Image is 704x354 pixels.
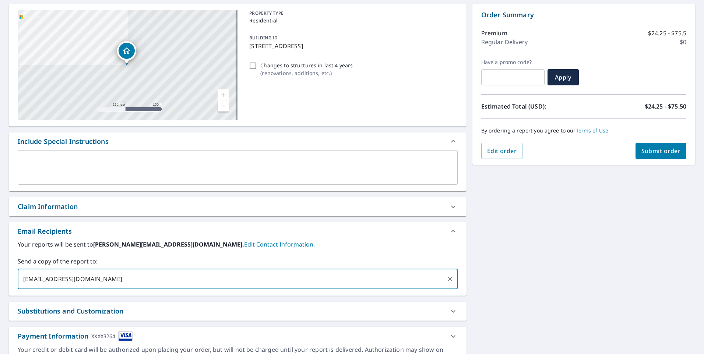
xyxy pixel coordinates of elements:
[117,41,136,64] div: Dropped pin, building 1, Residential property, 8915 Vinewood Dr Dallas, TX 75228
[481,143,523,159] button: Edit order
[18,202,78,212] div: Claim Information
[18,240,458,249] label: Your reports will be sent to
[93,240,244,248] b: [PERSON_NAME][EMAIL_ADDRESS][DOMAIN_NAME].
[218,89,229,100] a: Current Level 17, Zoom In
[576,127,609,134] a: Terms of Use
[481,102,584,111] p: Estimated Total (USD):
[244,240,315,248] a: EditContactInfo
[487,147,517,155] span: Edit order
[18,226,72,236] div: Email Recipients
[18,137,109,146] div: Include Special Instructions
[18,257,458,266] label: Send a copy of the report to:
[9,197,467,216] div: Claim Information
[249,35,278,41] p: BUILDING ID
[548,69,579,85] button: Apply
[249,10,454,17] p: PROPERTY TYPE
[260,69,353,77] p: ( renovations, additions, etc. )
[91,331,115,341] div: XXXX3264
[481,10,686,20] p: Order Summary
[680,38,686,46] p: $0
[481,127,686,134] p: By ordering a report you agree to our
[260,61,353,69] p: Changes to structures in last 4 years
[445,274,455,284] button: Clear
[9,222,467,240] div: Email Recipients
[648,29,686,38] p: $24.25 - $75.5
[249,42,454,50] p: [STREET_ADDRESS]
[249,17,454,24] p: Residential
[553,73,573,81] span: Apply
[9,132,467,150] div: Include Special Instructions
[481,38,528,46] p: Regular Delivery
[9,327,467,346] div: Payment InformationXXXX3264cardImage
[645,102,686,111] p: $24.25 - $75.50
[119,331,133,341] img: cardImage
[9,302,467,321] div: Substitutions and Customization
[481,29,507,38] p: Premium
[218,100,229,111] a: Current Level 17, Zoom Out
[481,59,545,66] label: Have a promo code?
[18,331,133,341] div: Payment Information
[641,147,681,155] span: Submit order
[18,306,123,316] div: Substitutions and Customization
[636,143,687,159] button: Submit order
